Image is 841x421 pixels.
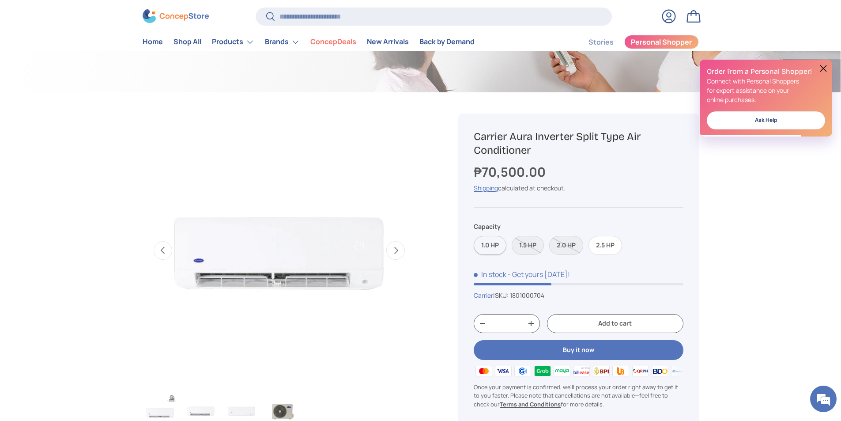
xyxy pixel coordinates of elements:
[494,364,513,378] img: visa
[508,269,570,279] p: - Get yours [DATE]!
[207,33,260,51] summary: Products
[474,383,683,409] p: Once your payment is confirmed, we'll process your order right away to get it to you faster. Plea...
[624,35,699,49] a: Personal Shopper
[611,364,630,378] img: ubp
[474,130,683,157] h1: Carrier Aura Inverter Split Type Air Conditioner
[474,183,683,193] div: calculated at checkout.
[670,364,689,378] img: metrobank
[367,34,409,51] a: New Arrivals
[143,33,475,51] nav: Primary
[512,236,544,255] label: Sold out
[549,236,583,255] label: Sold out
[474,364,493,378] img: master
[419,34,475,51] a: Back by Demand
[707,67,825,76] h2: Order from a Personal Shopper!
[474,340,683,360] button: Buy it now
[567,33,699,51] nav: Secondary
[474,291,493,300] a: Carrier
[592,364,611,378] img: bpi
[650,364,670,378] img: bdo
[532,364,552,378] img: grabpay
[173,34,201,51] a: Shop All
[143,34,163,51] a: Home
[547,314,683,333] button: Add to cart
[474,269,506,279] span: In stock
[588,34,614,51] a: Stories
[630,364,650,378] img: qrph
[143,10,209,23] img: ConcepStore
[310,34,356,51] a: ConcepDeals
[707,111,825,129] a: Ask Help
[495,291,509,300] span: SKU:
[500,400,561,408] a: Terms and Conditions
[493,291,544,300] span: |
[631,39,692,46] span: Personal Shopper
[474,184,498,192] a: Shipping
[260,33,305,51] summary: Brands
[474,222,501,231] legend: Capacity
[474,163,548,181] strong: ₱70,500.00
[510,291,544,300] span: 1801000704
[572,364,591,378] img: billease
[707,76,825,104] p: Connect with Personal Shoppers for expert assistance on your online purchases.
[513,364,532,378] img: gcash
[552,364,572,378] img: maya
